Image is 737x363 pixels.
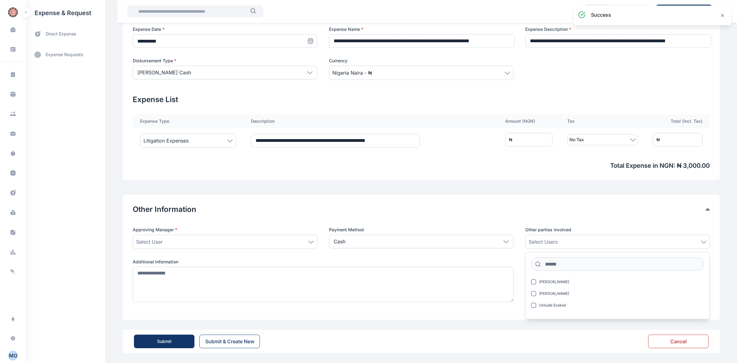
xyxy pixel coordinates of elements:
div: ₦ [656,137,660,143]
button: MO [8,351,18,361]
div: Other Information [133,204,710,214]
button: Submit & Create New [199,335,260,348]
span: Approving Manager [133,227,177,233]
th: Amount ( NGN ) [498,114,560,128]
a: expense requests [26,47,105,62]
div: ₦ [509,137,512,143]
div: M O [8,352,18,359]
th: Total (Incl. Tax) [645,114,710,128]
label: Additional Information [133,259,514,265]
button: Submit [134,335,194,348]
span: [PERSON_NAME] [539,279,569,284]
h3: success [591,11,611,19]
span: Other parties involved [525,227,571,233]
span: No Tax [569,136,584,143]
label: Expense Description [525,26,710,32]
span: direct expense [46,31,76,37]
div: expense requests [26,42,105,62]
span: Select Users [529,238,558,245]
button: MO [4,351,22,361]
span: Total Expense in NGN : ₦ 3,000.00 [133,161,710,170]
label: Disbursement Type [133,58,317,64]
p: Cash [334,238,345,245]
label: Expense Date [133,26,317,32]
h2: Expense List [133,95,710,105]
p: [PERSON_NAME] Cash [137,69,191,76]
th: Expense Type [133,114,244,128]
span: [PERSON_NAME] [539,291,569,296]
span: Select User [136,238,163,245]
label: Expense Name [329,26,514,32]
button: Other Information [133,204,706,214]
span: Nigeria Naira - ₦ [332,69,372,76]
div: Submit [157,338,172,344]
label: Payment Method [329,227,514,233]
button: Cancel [648,335,709,348]
th: Tax [560,114,645,128]
span: Onilude Ezekiel [539,303,566,308]
span: Litigation Expenses [144,137,189,144]
a: direct expense [26,26,105,42]
th: Description [244,114,498,128]
span: Currency [329,58,348,64]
